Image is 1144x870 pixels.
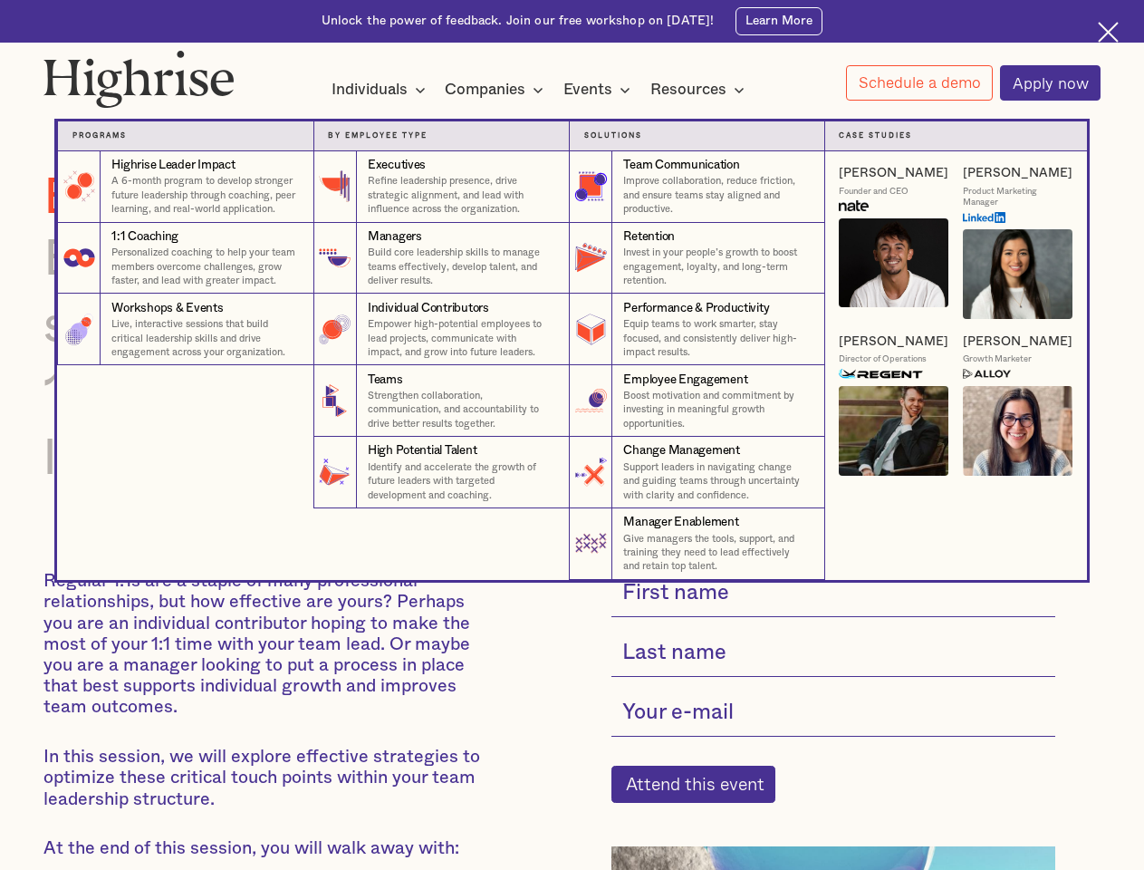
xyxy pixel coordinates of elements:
[846,65,993,101] a: Schedule a demo
[623,174,809,216] p: Improve collaboration, reduce friction, and ensure teams stay aligned and productive.
[611,631,1056,677] input: Last name
[839,333,948,350] a: [PERSON_NAME]
[623,460,809,502] p: Support leaders in navigating change and guiding teams through uncertainty with clarity and confi...
[368,317,554,359] p: Empower high-potential employees to lead projects, communicate with impact, and grow into future ...
[1098,22,1119,43] img: Cross icon
[111,300,223,317] div: Workshops & Events
[368,174,554,216] p: Refine leadership presence, drive strategic alignment, and lead with influence across the organiz...
[735,7,822,35] a: Learn More
[111,317,298,359] p: Live, interactive sessions that build critical leadership skills and drive engagement across your...
[650,79,726,101] div: Resources
[569,151,824,223] a: Team CommunicationImprove collaboration, reduce friction, and ensure teams stay aligned and produ...
[57,151,312,223] a: Highrise Leader ImpactA 6-month program to develop stronger future leadership through coaching, p...
[322,13,715,30] div: Unlock the power of feedback. Join our free workshop on [DATE]!
[623,372,747,389] div: Employee Engagement
[445,79,549,101] div: Companies
[563,79,612,101] div: Events
[43,571,483,719] p: Regular 1:1s are a staple of many professional relationships, but how effective are yours? Perhap...
[313,223,569,295] a: ManagersBuild core leadership skills to manage teams effectively, develop talent, and deliver res...
[623,514,738,531] div: Manager Enablement
[28,92,1115,579] nav: Companies
[569,437,824,508] a: Change ManagementSupport leaders in navigating change and guiding teams through uncertainty with ...
[963,186,1072,208] div: Product Marketing Manager
[569,365,824,437] a: Employee EngagementBoost motivation and commitment by investing in meaningful growth opportunities.
[111,228,178,246] div: 1:1 Coaching
[332,79,408,101] div: Individuals
[368,460,554,502] p: Identify and accelerate the growth of future leaders with targeted development and coaching.
[43,747,483,810] p: In this session, we will explore effective strategies to optimize these critical touch points wit...
[623,246,809,287] p: Invest in your people’s growth to boost engagement, loyalty, and long-term retention.
[368,372,403,389] div: Teams
[368,228,422,246] div: Managers
[313,365,569,437] a: TeamsStrengthen collaboration, communication, and accountability to drive better results together.
[57,223,312,295] a: 1:1 CoachingPersonalized coaching to help your team members overcome challenges, grow faster, and...
[839,353,927,365] div: Director of Operations
[623,300,769,317] div: Performance & Productivity
[569,223,824,295] a: RetentionInvest in your people’s growth to boost engagement, loyalty, and long-term retention.
[332,79,431,101] div: Individuals
[611,571,1056,617] input: First name
[963,333,1072,350] a: [PERSON_NAME]
[368,246,554,287] p: Build core leadership skills to manage teams effectively, develop talent, and deliver results.
[623,389,809,430] p: Boost motivation and commitment by investing in meaningful growth opportunities.
[72,132,127,140] strong: Programs
[111,174,298,216] p: A 6-month program to develop stronger future leadership through coaching, peer learning, and real...
[569,294,824,365] a: Performance & ProductivityEquip teams to work smarter, stay focused, and consistently deliver hig...
[43,50,235,108] img: Highrise logo
[963,165,1072,181] a: [PERSON_NAME]
[313,437,569,508] a: High Potential TalentIdentify and accelerate the growth of future leaders with targeted developme...
[623,157,739,174] div: Team Communication
[611,766,776,804] input: Attend this event
[368,442,476,459] div: High Potential Talent
[623,442,739,459] div: Change Management
[584,132,642,140] strong: Solutions
[57,294,312,365] a: Workshops & EventsLive, interactive sessions that build critical leadership skills and drive enga...
[368,389,554,430] p: Strengthen collaboration, communication, and accountability to drive better results together.
[623,317,809,359] p: Equip teams to work smarter, stay focused, and consistently deliver high-impact results.
[650,79,750,101] div: Resources
[963,353,1032,365] div: Growth Marketer
[111,157,235,174] div: Highrise Leader Impact
[368,300,489,317] div: Individual Contributors
[1000,65,1101,101] a: Apply now
[368,157,426,174] div: Executives
[563,79,636,101] div: Events
[611,691,1056,738] input: Your e-mail
[839,132,912,140] strong: Case Studies
[839,186,908,198] div: Founder and CEO
[328,132,428,140] strong: By Employee Type
[43,838,483,859] p: At the end of this session, you will walk away with:
[313,151,569,223] a: ExecutivesRefine leadership presence, drive strategic alignment, and lead with influence across t...
[111,246,298,287] p: Personalized coaching to help your team members overcome challenges, grow faster, and lead with g...
[623,532,809,574] p: Give managers the tools, support, and training they need to lead effectively and retain top talent.
[623,228,675,246] div: Retention
[839,165,948,181] a: [PERSON_NAME]
[313,294,569,365] a: Individual ContributorsEmpower high-potential employees to lead projects, communicate with impact...
[445,79,525,101] div: Companies
[569,508,824,580] a: Manager EnablementGive managers the tools, support, and training they need to lead effectively an...
[611,571,1056,803] form: current-single-event-subscribe-form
